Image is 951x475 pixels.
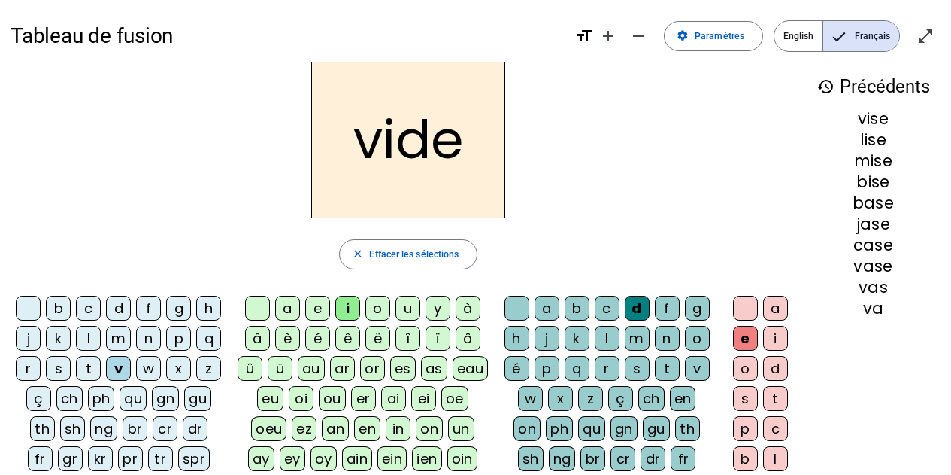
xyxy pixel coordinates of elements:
[46,296,71,321] div: b
[28,446,53,471] div: fr
[685,296,710,321] div: g
[575,27,593,45] mat-icon: format_size
[610,446,635,471] div: cr
[136,296,161,321] div: f
[196,326,221,351] div: q
[623,21,653,51] button: Diminuer la taille de la police
[352,248,364,260] mat-icon: close
[549,446,576,471] div: ng
[675,416,700,441] div: th
[421,356,447,381] div: as
[565,356,589,381] div: q
[535,356,559,381] div: p
[763,416,788,441] div: c
[136,326,161,351] div: n
[46,326,71,351] div: k
[26,386,51,411] div: ç
[106,326,131,351] div: m
[655,296,680,321] div: f
[11,15,565,57] h1: Tableau de fusion
[196,296,221,321] div: h
[310,446,337,471] div: oy
[763,356,788,381] div: d
[369,247,459,263] span: Effacer les sélections
[339,239,478,269] button: Effacer les sélections
[90,416,117,441] div: ng
[88,446,113,471] div: kr
[335,296,360,321] div: i
[257,386,283,411] div: eu
[280,446,305,471] div: ey
[625,296,650,321] div: d
[774,20,900,52] mat-button-toggle-group: Language selection
[305,326,330,351] div: é
[816,153,930,169] div: mise
[447,446,477,471] div: oin
[152,386,179,411] div: gn
[504,326,529,351] div: h
[354,416,380,441] div: en
[733,356,758,381] div: o
[578,386,603,411] div: z
[763,386,788,411] div: t
[196,356,221,381] div: z
[88,386,115,411] div: ph
[335,326,360,351] div: ê
[275,326,300,351] div: è
[610,416,638,441] div: gn
[441,386,468,411] div: oe
[178,446,210,471] div: spr
[411,386,436,411] div: ei
[816,300,930,316] div: va
[546,416,573,441] div: ph
[351,386,376,411] div: er
[319,386,346,411] div: ou
[118,446,143,471] div: pr
[816,132,930,148] div: lise
[238,356,262,381] div: û
[695,29,744,44] span: Paramètres
[76,356,101,381] div: t
[823,21,899,51] span: Français
[565,296,589,321] div: b
[456,296,480,321] div: à
[60,416,86,441] div: sh
[671,446,695,471] div: fr
[298,356,325,381] div: au
[565,326,589,351] div: k
[599,27,617,45] mat-icon: add
[816,72,930,102] h3: Précédents
[184,386,211,411] div: gu
[548,386,573,411] div: x
[655,326,680,351] div: n
[322,416,349,441] div: an
[625,356,650,381] div: s
[76,326,101,351] div: l
[120,386,147,411] div: qu
[16,356,41,381] div: r
[365,296,390,321] div: o
[608,386,633,411] div: ç
[685,356,710,381] div: v
[386,416,410,441] div: in
[733,386,758,411] div: s
[664,21,763,51] button: Paramètres
[136,356,161,381] div: w
[453,356,488,381] div: eau
[643,416,670,441] div: gu
[166,356,191,381] div: x
[595,296,619,321] div: c
[655,356,680,381] div: t
[106,296,131,321] div: d
[763,296,788,321] div: a
[518,446,544,471] div: sh
[106,356,131,381] div: v
[16,326,41,351] div: j
[816,195,930,211] div: base
[248,446,274,471] div: ay
[638,386,665,411] div: ch
[377,446,407,471] div: ein
[629,27,647,45] mat-icon: remove
[670,386,696,411] div: en
[342,446,372,471] div: ain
